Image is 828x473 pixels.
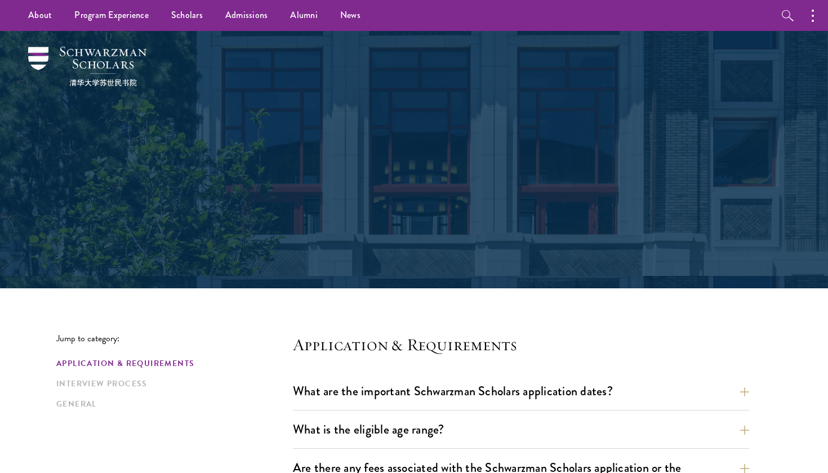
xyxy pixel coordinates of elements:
a: Interview Process [56,378,286,390]
a: General [56,398,286,410]
a: Application & Requirements [56,358,286,369]
p: Jump to category: [56,333,293,343]
button: What are the important Schwarzman Scholars application dates? [293,378,749,404]
h4: Application & Requirements [293,333,749,356]
img: Schwarzman Scholars [28,47,146,86]
button: What is the eligible age range? [293,417,749,442]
